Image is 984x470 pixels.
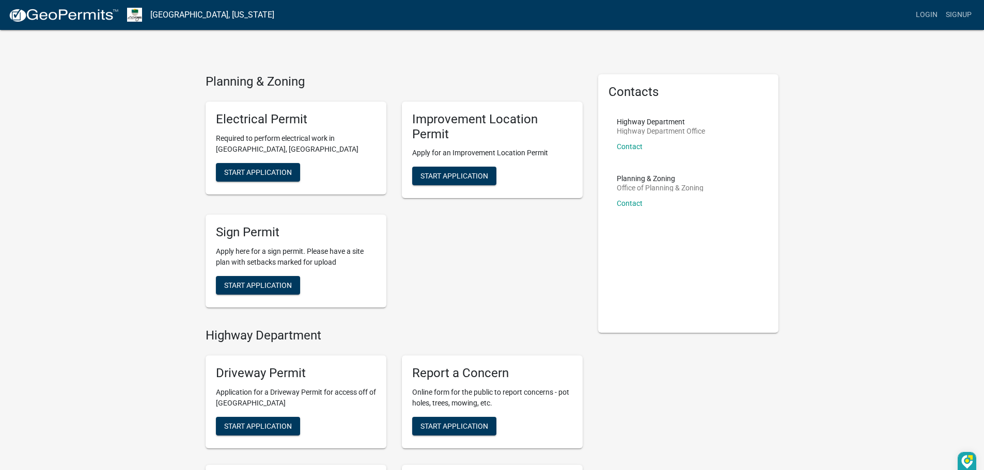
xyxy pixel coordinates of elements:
p: Apply for an Improvement Location Permit [412,148,572,158]
button: Start Application [216,276,300,295]
p: Office of Planning & Zoning [617,184,704,191]
span: Start Application [224,168,292,176]
h5: Contacts [608,85,769,100]
span: Start Application [420,172,488,180]
h5: Improvement Location Permit [412,112,572,142]
button: Start Application [216,417,300,435]
h4: Planning & Zoning [206,74,583,89]
span: Start Application [224,422,292,430]
p: Application for a Driveway Permit for access off of [GEOGRAPHIC_DATA] [216,387,376,409]
h5: Sign Permit [216,225,376,240]
a: Contact [617,199,643,207]
span: Start Application [224,281,292,289]
p: Required to perform electrical work in [GEOGRAPHIC_DATA], [GEOGRAPHIC_DATA] [216,133,376,155]
button: Start Application [412,417,496,435]
a: [GEOGRAPHIC_DATA], [US_STATE] [150,6,274,24]
a: Login [912,5,942,25]
p: Planning & Zoning [617,175,704,182]
p: Highway Department Office [617,127,705,135]
h4: Highway Department [206,328,583,343]
a: Contact [617,142,643,151]
span: Start Application [420,422,488,430]
p: Highway Department [617,118,705,125]
button: Start Application [412,167,496,185]
h5: Electrical Permit [216,112,376,127]
p: Online form for the public to report concerns - pot holes, trees, mowing, etc. [412,387,572,409]
a: Signup [942,5,976,25]
h5: Report a Concern [412,366,572,381]
p: Apply here for a sign permit. Please have a site plan with setbacks marked for upload [216,246,376,268]
img: DzVsEph+IJtmAAAAAElFTkSuQmCC [961,455,973,469]
h5: Driveway Permit [216,366,376,381]
img: Morgan County, Indiana [127,8,142,22]
button: Start Application [216,163,300,182]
